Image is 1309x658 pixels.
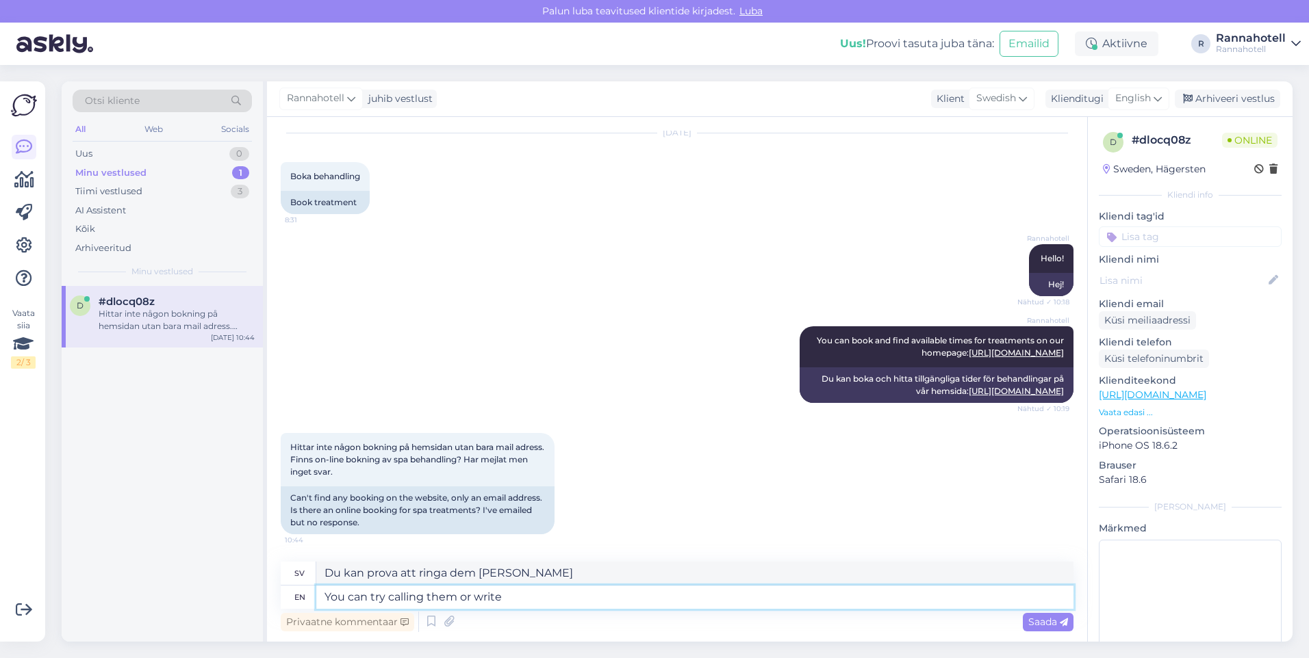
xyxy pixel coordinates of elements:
span: Nähtud ✓ 10:18 [1017,297,1069,307]
div: Uus [75,147,92,161]
div: 1 [232,166,249,180]
span: d [77,300,84,311]
textarea: You can try calling them or write [316,585,1073,609]
div: Hej! [1029,273,1073,296]
div: Privaatne kommentaar [281,613,414,631]
p: Kliendi nimi [1099,252,1282,267]
div: Arhiveeritud [75,241,131,255]
a: RannahotellRannahotell [1216,33,1301,55]
div: sv [294,562,305,585]
span: English [1115,91,1151,106]
p: Vaata edasi ... [1099,406,1282,419]
div: Socials [218,120,252,138]
div: Proovi tasuta juba täna: [840,36,994,52]
span: Online [1222,133,1278,148]
div: [DATE] 10:44 [211,332,255,343]
span: Otsi kliente [85,94,140,108]
div: Tiimi vestlused [75,185,142,198]
span: Hello! [1041,253,1064,263]
div: [DATE] [281,127,1073,139]
div: Rannahotell [1216,44,1286,55]
div: # dlocq08z [1132,132,1222,148]
div: Rannahotell [1216,33,1286,44]
span: d [1110,137,1117,147]
p: Kliendi email [1099,297,1282,311]
span: Rannahotell [1018,233,1069,244]
a: [URL][DOMAIN_NAME] [969,386,1064,396]
span: Nähtud ✓ 10:19 [1017,404,1069,414]
div: Klient [931,92,965,106]
span: Rannahotell [287,91,344,106]
b: Uus! [840,37,866,50]
div: Küsi telefoninumbrit [1099,350,1209,368]
span: You can book and find available times for treatments on our homepage: [817,335,1066,358]
a: [URL][DOMAIN_NAME] [969,347,1064,358]
input: Lisa tag [1099,226,1282,247]
div: All [73,120,88,138]
span: Luba [735,5,767,17]
p: Operatsioonisüsteem [1099,424,1282,438]
p: Märkmed [1099,521,1282,536]
p: iPhone OS 18.6.2 [1099,438,1282,453]
textarea: Du kan prova att ringa dem [PERSON_NAME] [316,562,1073,585]
div: R [1191,34,1210,53]
div: Klienditugi [1045,92,1104,106]
span: Minu vestlused [131,265,193,278]
div: en [294,585,305,609]
p: Safari 18.6 [1099,473,1282,487]
div: Hittar inte någon bokning på hemsidan utan bara mail adress. Finns on-line bokning av spa behandl... [99,308,255,332]
div: juhib vestlust [363,92,433,106]
div: Sweden, Hägersten [1103,162,1206,176]
div: AI Assistent [75,204,126,218]
p: Kliendi telefon [1099,335,1282,350]
div: Aktiivne [1075,31,1158,56]
span: Boka behandling [290,171,360,181]
span: Swedish [976,91,1016,106]
span: 10:44 [285,535,336,545]
div: 3 [231,185,249,198]
div: Kliendi info [1099,189,1282,201]
div: Arhiveeri vestlus [1175,90,1280,108]
img: Askly Logo [11,92,37,118]
div: Kõik [75,222,95,236]
div: 2 / 3 [11,356,36,369]
button: Emailid [1000,31,1058,57]
div: Minu vestlused [75,166,147,180]
span: Rannahotell [1018,315,1069,326]
div: Web [142,120,166,138]
div: 0 [229,147,249,161]
input: Lisa nimi [1100,273,1266,288]
p: Kliendi tag'id [1099,209,1282,224]
span: Hittar inte någon bokning på hemsidan utan bara mail adress. Finns on-line bokning av spa behandl... [290,442,546,477]
div: Du kan boka och hitta tillgängliga tider för behandlingar på vår hemsida: [800,367,1073,403]
div: [PERSON_NAME] [1099,501,1282,513]
span: Saada [1028,616,1068,628]
div: Book treatment [281,191,370,214]
div: Vaata siia [11,307,36,369]
span: 8:31 [285,215,336,225]
p: Klienditeekond [1099,373,1282,388]
a: [URL][DOMAIN_NAME] [1099,389,1206,401]
span: #dlocq08z [99,295,155,308]
div: Can't find any booking on the website, only an email address. Is there an online booking for spa ... [281,486,555,534]
p: Brauser [1099,458,1282,473]
div: Küsi meiliaadressi [1099,311,1196,330]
